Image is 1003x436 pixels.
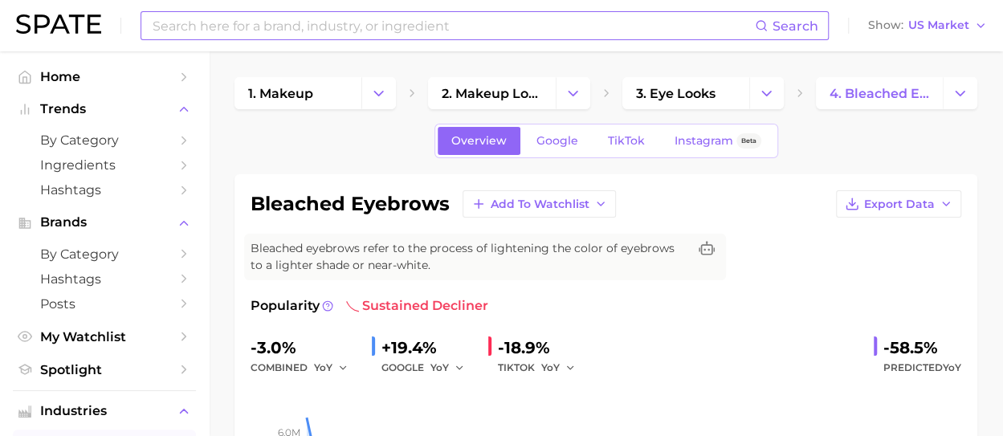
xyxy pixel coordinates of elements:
button: Change Category [556,77,590,109]
span: Beta [741,134,756,148]
button: Trends [13,97,196,121]
span: Export Data [864,198,935,211]
span: 2. makeup looks [442,86,541,101]
img: SPATE [16,14,101,34]
div: GOOGLE [381,358,475,377]
span: 4. bleached eyebrows [830,86,929,101]
div: -3.0% [251,335,359,361]
a: Hashtags [13,267,196,291]
a: Spotlight [13,357,196,382]
span: Hashtags [40,271,169,287]
span: Add to Watchlist [491,198,589,211]
button: Add to Watchlist [463,190,616,218]
span: Ingredients [40,157,169,173]
span: Hashtags [40,182,169,198]
span: Home [40,69,169,84]
button: Brands [13,210,196,234]
span: Industries [40,404,169,418]
button: Change Category [361,77,396,109]
a: TikTok [594,127,658,155]
h1: bleached eyebrows [251,194,450,214]
a: Ingredients [13,153,196,177]
a: InstagramBeta [661,127,775,155]
span: Posts [40,296,169,312]
span: Bleached eyebrows refer to the process of lightening the color of eyebrows to a lighter shade or ... [251,240,687,274]
span: Predicted [883,358,961,377]
button: Industries [13,399,196,423]
a: 1. makeup [234,77,361,109]
a: My Watchlist [13,324,196,349]
div: +19.4% [381,335,475,361]
span: Google [536,134,578,148]
span: Show [868,21,903,30]
span: My Watchlist [40,329,169,344]
a: by Category [13,128,196,153]
div: TIKTOK [498,358,586,377]
span: TikTok [608,134,645,148]
button: Export Data [836,190,961,218]
span: sustained decliner [346,296,488,316]
span: Brands [40,215,169,230]
span: US Market [908,21,969,30]
span: by Category [40,247,169,262]
button: YoY [314,358,349,377]
input: Search here for a brand, industry, or ingredient [151,12,755,39]
button: ShowUS Market [864,15,991,36]
a: Overview [438,127,520,155]
span: by Category [40,132,169,148]
button: YoY [430,358,465,377]
a: Hashtags [13,177,196,202]
div: -18.9% [498,335,586,361]
span: Trends [40,102,169,116]
img: sustained decliner [346,299,359,312]
a: 4. bleached eyebrows [816,77,943,109]
a: 3. eye looks [622,77,749,109]
span: YoY [430,361,449,374]
a: Google [523,127,592,155]
span: 1. makeup [248,86,313,101]
span: Search [773,18,818,34]
button: Change Category [943,77,977,109]
span: YoY [541,361,560,374]
div: -58.5% [883,335,961,361]
a: Home [13,64,196,89]
button: Change Category [749,77,784,109]
span: YoY [943,361,961,373]
a: 2. makeup looks [428,77,555,109]
button: YoY [541,358,576,377]
span: 3. eye looks [636,86,716,101]
div: combined [251,358,359,377]
span: YoY [314,361,332,374]
span: Overview [451,134,507,148]
span: Instagram [675,134,733,148]
span: Popularity [251,296,320,316]
a: by Category [13,242,196,267]
a: Posts [13,291,196,316]
span: Spotlight [40,362,169,377]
